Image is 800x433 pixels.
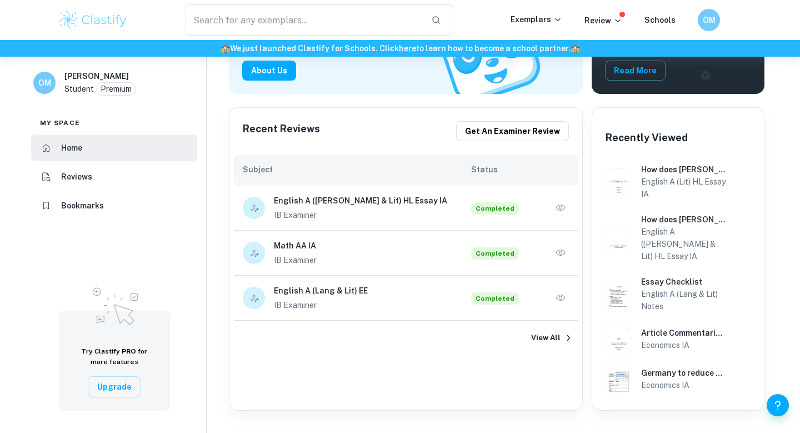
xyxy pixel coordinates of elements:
[606,225,632,251] img: English A (Lang & Lit) HL Essay IA example thumbnail: How does Banksy utilize visual and text
[64,83,94,95] p: Student
[601,361,755,397] a: Economics IA example thumbnail: Germany to reduce electric car subsidiesGermany to reduce electri...
[242,61,296,81] button: About Us
[644,16,676,24] a: Schools
[698,9,720,31] button: OM
[601,321,755,357] a: Economics IA example thumbnail: Article Commentaries for Micro, Macro & Article Commentaries for ...
[274,195,471,207] h6: English A ([PERSON_NAME] & Lit) HL Essay IA
[471,292,519,305] span: Completed
[274,240,471,252] h6: Math AA IA
[40,118,80,128] span: My space
[641,226,726,262] h6: English A ([PERSON_NAME] & Lit) HL Essay IA
[471,202,519,215] span: Completed
[58,9,128,31] img: Clastify logo
[641,379,726,391] h6: Economics IA
[606,366,632,392] img: Economics IA example thumbnail: Germany to reduce electric car subsidies
[31,192,197,219] a: Bookmarks
[274,299,471,311] p: IB Examiner
[641,327,726,339] h6: Article Commentaries for Micro, Macro & Global Economics: Micro (Carbon Tax Phase 1 extended to e...
[606,326,632,352] img: Economics IA example thumbnail: Article Commentaries for Micro, Macro &
[243,163,471,176] h6: Subject
[221,44,230,53] span: 🏫
[641,339,726,351] h6: Economics IA
[767,394,789,416] button: Help and Feedback
[31,135,197,161] a: Home
[605,61,666,81] button: Read More
[456,121,569,141] button: Get an examiner review
[703,14,716,26] h6: OM
[2,42,798,54] h6: We just launched Clastify for Schools. Click to learn how to become a school partner.
[641,213,726,226] h6: How does [PERSON_NAME] utilize visual and textual elements in his artworks in order to transform ...
[511,13,562,26] p: Exemplars
[31,163,197,190] a: Reviews
[641,276,726,288] h6: Essay Checklist
[584,14,622,27] p: Review
[606,168,632,195] img: English A (Lit) HL Essay IA example thumbnail: How does Aleksander Solzhenitsyn utilize
[641,367,726,379] h6: Germany to reduce electric car subsidies in [DATE] (Microeconomics), Long way to go: Bank of Japa...
[88,376,141,397] button: Upgrade
[122,347,136,355] span: PRO
[641,163,726,176] h6: How does [PERSON_NAME] utilize symbolism [DATE] in the Life of [PERSON_NAME] to communicate [PERS...
[101,83,132,95] p: Premium
[601,209,755,267] a: English A (Lang & Lit) HL Essay IA example thumbnail: How does Banksy utilize visual and textHow ...
[471,163,569,176] h6: Status
[399,44,416,53] a: here
[87,281,142,329] img: Upgrade to Pro
[606,130,688,146] h6: Recently Viewed
[243,121,320,141] h6: Recent Reviews
[61,142,82,154] h6: Home
[641,176,726,200] h6: English A (Lit) HL Essay IA
[274,285,471,297] h6: English A (Lang & Lit) EE
[72,346,157,367] h6: Try Clastify for more features
[471,247,519,260] span: Completed
[528,330,563,346] button: View All
[64,70,129,82] h6: [PERSON_NAME]
[186,4,422,36] input: Search for any exemplars...
[601,159,755,205] a: English A (Lit) HL Essay IA example thumbnail: How does Aleksander Solzhenitsyn utilizeHow does [...
[641,288,726,312] h6: English A (Lang & Lit) Notes
[38,77,51,89] h6: OM
[274,254,471,266] p: IB Examiner
[601,271,755,317] a: English A (Lang & Lit) Notes example thumbnail: Essay ChecklistEssay ChecklistEnglish A (Lang & L...
[606,281,632,307] img: English A (Lang & Lit) Notes example thumbnail: Essay Checklist
[274,209,471,221] p: IB Examiner
[571,44,580,53] span: 🏫
[229,321,582,355] a: View All
[61,171,92,183] h6: Reviews
[61,200,104,212] h6: Bookmarks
